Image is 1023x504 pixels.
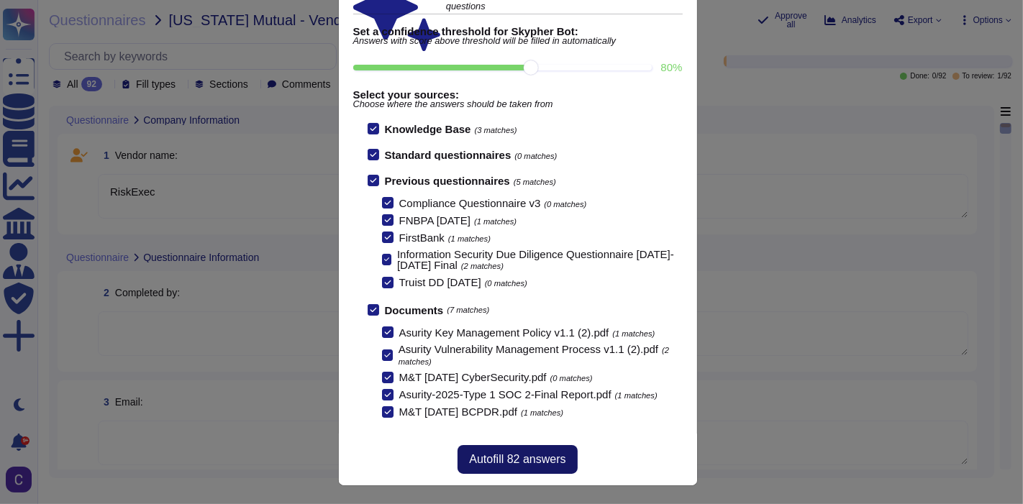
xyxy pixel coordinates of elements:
[399,326,609,339] span: Asurity Key Management Policy v1.1 (2).pdf
[399,214,470,226] span: FNBPA [DATE]
[448,234,491,243] span: (1 matches)
[521,408,563,417] span: (1 matches)
[550,374,593,382] span: (0 matches)
[458,445,577,474] button: Autofill 82 answers
[485,279,527,288] span: (0 matches)
[544,200,586,209] span: (0 matches)
[399,346,669,365] span: (2 matches)
[385,149,511,161] b: Standard questionnaires
[399,232,445,244] span: FirstBank
[474,217,517,226] span: (1 matches)
[469,454,565,465] span: Autofill 82 answers
[385,123,471,135] b: Knowledge Base
[353,100,683,109] span: Choose where the answers should be taken from
[399,388,611,400] span: Asurity-2025-Type 1 SOC 2-Final Report.pdf
[447,306,489,314] span: (7 matches)
[399,276,481,288] span: Truist DD [DATE]
[399,197,541,209] span: Compliance Questionnaire v3
[385,305,444,316] b: Documents
[615,391,658,400] span: (1 matches)
[353,26,683,37] b: Set a confidence threshold for Skypher Bot:
[399,406,517,418] span: M&T [DATE] BCPDR.pdf
[514,178,556,186] span: (5 matches)
[353,37,683,46] span: Answers with score above threshold will be filled in automatically
[660,62,682,73] label: 80 %
[397,248,674,271] span: Information Security Due Diligence Questionnaire [DATE]-[DATE] Final
[353,89,683,100] b: Select your sources:
[514,152,557,160] span: (0 matches)
[399,371,547,383] span: M&T [DATE] CyberSecurity.pdf
[385,175,510,187] b: Previous questionnaires
[612,329,655,338] span: (1 matches)
[399,343,658,355] span: Asurity Vulnerability Management Process v1.1 (2).pdf
[461,262,504,270] span: (2 matches)
[475,126,517,134] span: (3 matches)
